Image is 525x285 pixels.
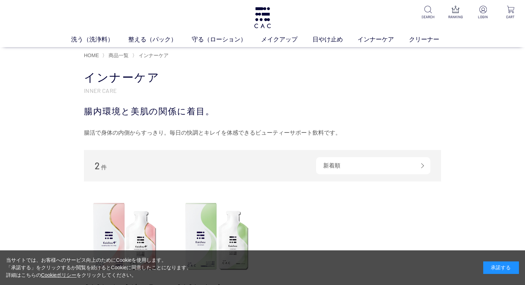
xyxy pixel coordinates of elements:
a: インナーケア [137,52,169,58]
div: 新着順 [316,157,430,174]
div: 当サイトでは、お客様へのサービス向上のためにCookieを使用します。 「承諾する」をクリックするか閲覧を続けるとCookieに同意したことになります。 詳細はこちらの をクリックしてください。 [6,256,192,279]
a: インナーケア [357,35,409,44]
a: 整える（パック） [128,35,192,44]
a: Cookieポリシー [41,272,77,278]
li: 〉 [102,52,130,59]
p: INNER CARE [84,87,441,94]
h1: インナーケア [84,70,441,85]
li: 〉 [132,52,170,59]
img: ＣＡＣかいちょう [176,196,257,277]
div: 腸活で身体の内側からすっきり。毎日の快調とキレイを体感できるビューティーサポート飲料です。 [84,127,441,139]
a: 守る（ローション） [192,35,261,44]
a: CART [502,6,519,20]
img: ＣＡＣかいちょう ビューティープラス [84,196,165,277]
a: HOME [84,52,99,58]
p: SEARCH [419,14,437,20]
p: CART [502,14,519,20]
a: メイクアップ [261,35,312,44]
a: 商品一覧 [107,52,129,58]
a: SEARCH [419,6,437,20]
img: logo [253,7,272,28]
div: 承諾する [483,261,519,274]
p: RANKING [447,14,464,20]
a: 日やけ止め [312,35,358,44]
a: 洗う（洗浄料） [71,35,129,44]
span: 件 [101,164,107,170]
p: LOGIN [474,14,492,20]
div: 腸内環境と美肌の関係に着目。 [84,105,441,118]
span: 商品一覧 [109,52,129,58]
a: RANKING [447,6,464,20]
span: 2 [95,160,100,171]
a: LOGIN [474,6,492,20]
a: クリーナー [409,35,454,44]
span: インナーケア [139,52,169,58]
